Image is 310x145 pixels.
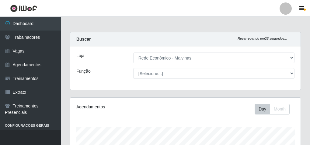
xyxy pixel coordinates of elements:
div: Toolbar with button groups [255,104,294,114]
button: Day [255,104,270,114]
label: Função [76,68,91,74]
i: Recarregando em 28 segundos... [238,37,287,40]
div: First group [255,104,290,114]
label: Loja [76,53,84,59]
button: Month [270,104,290,114]
strong: Buscar [76,37,91,42]
div: Agendamentos [76,104,162,110]
img: CoreUI Logo [10,5,37,12]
